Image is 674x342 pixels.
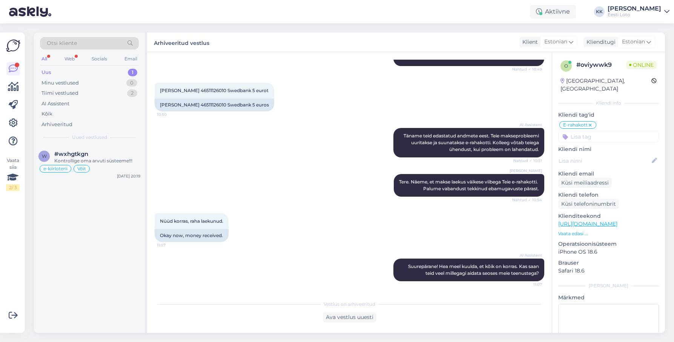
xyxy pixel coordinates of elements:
[72,134,107,141] span: Uued vestlused
[513,158,542,163] span: Nähtud ✓ 10:51
[123,54,139,64] div: Email
[558,178,612,188] div: Küsi meiliaadressi
[54,151,88,157] span: #wxhgtkgn
[564,63,568,69] span: o
[41,100,69,108] div: AI Assistent
[42,153,47,159] span: w
[41,121,72,128] div: Arhiveeritud
[558,282,659,289] div: [PERSON_NAME]
[558,220,617,227] a: [URL][DOMAIN_NAME]
[155,99,274,111] div: [PERSON_NAME] 46511126010 Swedbank 5 euros
[43,166,68,171] span: e-kiirloterii
[558,294,659,302] p: Märkmed
[559,157,650,165] input: Lisa nimi
[558,267,659,275] p: Safari 18.6
[408,263,540,276] span: Suurepärane! Hea meel kuulda, et kõik on korras. Kas saan teid veel millegagi aidata seoses meie ...
[160,88,269,93] span: [PERSON_NAME] 46511126010 Swedbank 5 eurot
[323,312,376,322] div: Ava vestlus uuesti
[558,240,659,248] p: Operatsioonisüsteem
[41,89,78,97] div: Tiimi vestlused
[399,179,539,191] span: Tere. Näeme, et makse laekus väikese viibega Teie e-rahakotti. Palume vabandust tekkinud ebamugav...
[622,38,645,46] span: Estonian
[157,242,185,248] span: 11:07
[154,37,209,47] label: Arhiveeritud vestlus
[54,157,140,164] div: Kontrollige oma arvuti süsteeme!!!
[558,248,659,256] p: iPhone OS 18.6
[40,54,49,64] div: All
[576,60,626,69] div: # oviywwk9
[155,229,229,242] div: Okay now, money received.
[608,6,669,18] a: [PERSON_NAME]Eesti Loto
[558,111,659,119] p: Kliendi tag'id
[514,122,542,128] span: AI Assistent
[63,54,76,64] div: Web
[563,123,588,127] span: E-rahakott
[512,197,542,203] span: Nähtud ✓ 10:54
[160,218,223,224] span: Nüüd korras, raha laekunud.
[6,39,20,53] img: Askly Logo
[512,66,542,72] span: Nähtud ✓ 10:49
[558,191,659,199] p: Kliendi telefon
[608,6,661,12] div: [PERSON_NAME]
[558,131,659,142] input: Lisa tag
[544,38,567,46] span: Estonian
[510,168,542,174] span: [PERSON_NAME]
[128,69,137,76] div: 1
[41,79,79,87] div: Minu vestlused
[558,259,659,267] p: Brauser
[558,170,659,178] p: Kliendi email
[560,77,651,93] div: [GEOGRAPHIC_DATA], [GEOGRAPHIC_DATA]
[514,253,542,258] span: AI Assistent
[519,38,538,46] div: Klient
[626,61,657,69] span: Online
[126,79,137,87] div: 0
[77,166,86,171] span: Võit
[404,133,540,152] span: Täname teid edastatud andmete eest. Teie makseprobleemi uuritakse ja suunatakse e-rahakotti. Koll...
[594,6,605,17] div: KK
[117,173,140,179] div: [DATE] 20:19
[583,38,616,46] div: Klienditugi
[47,39,77,47] span: Otsi kliente
[514,282,542,287] span: 11:07
[157,112,185,117] span: 10:50
[530,5,576,18] div: Aktiivne
[324,301,375,308] span: Vestlus on arhiveeritud
[608,12,661,18] div: Eesti Loto
[41,69,51,76] div: Uus
[6,184,20,191] div: 2 / 3
[558,100,659,106] div: Kliendi info
[558,145,659,153] p: Kliendi nimi
[90,54,109,64] div: Socials
[6,157,20,191] div: Vaata siia
[558,199,619,209] div: Küsi telefoninumbrit
[41,110,52,118] div: Kõik
[558,230,659,237] p: Vaata edasi ...
[127,89,137,97] div: 2
[558,212,659,220] p: Klienditeekond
